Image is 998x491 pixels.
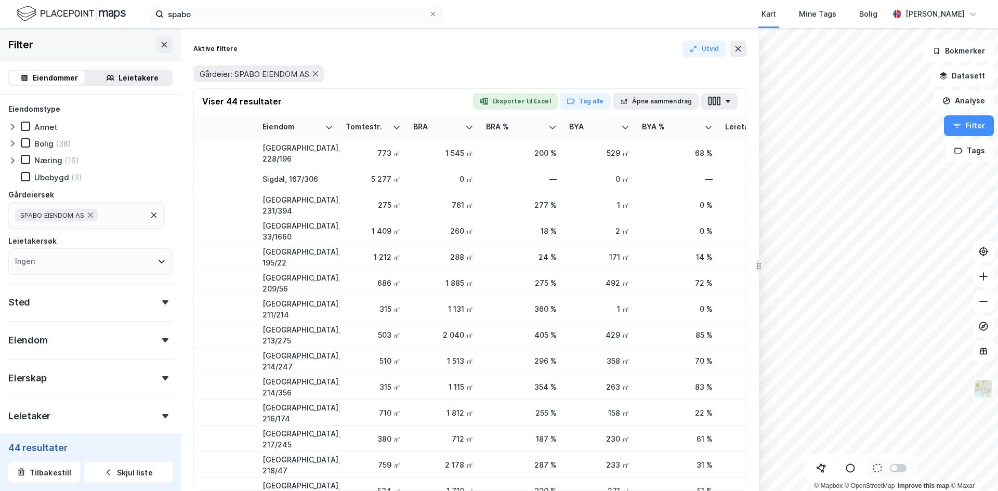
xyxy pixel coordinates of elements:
[642,329,713,340] div: 85 %
[642,381,713,392] div: 83 %
[262,350,333,372] div: [GEOGRAPHIC_DATA], 214/247
[119,72,159,84] div: Leietakere
[138,327,250,343] div: —
[725,225,780,236] div: 0
[569,459,629,470] div: 233 ㎡
[346,407,401,418] div: 710 ㎡
[569,277,629,288] div: 492 ㎡
[138,223,250,240] div: —
[346,381,401,392] div: 315 ㎡
[138,457,250,473] div: —
[934,90,994,111] button: Analyse
[413,433,474,444] div: 712 ㎡
[642,407,713,418] div: 22 %
[725,174,780,184] div: 0
[413,355,474,366] div: 1 513 ㎡
[56,139,71,149] div: (38)
[15,255,35,268] div: Ingen
[725,329,780,340] div: 2
[486,251,557,262] div: 24 %
[17,5,126,23] img: logo.f888ab2527a4732fd821a326f86c7f29.svg
[946,441,998,491] iframe: Chat Widget
[642,225,713,236] div: 0 %
[138,301,250,317] div: —
[164,6,429,22] input: Søk på adresse, matrikkel, gårdeiere, leietakere eller personer
[569,381,629,392] div: 263 ㎡
[346,355,401,366] div: 510 ㎡
[486,459,557,470] div: 287 %
[346,277,401,288] div: 686 ㎡
[138,405,250,421] div: —
[262,298,333,320] div: [GEOGRAPHIC_DATA], 211/214
[642,200,713,210] div: 0 %
[34,139,54,149] div: Bolig
[725,148,780,158] div: 0
[138,197,250,214] div: —
[814,482,843,489] a: Mapbox
[262,324,333,346] div: [GEOGRAPHIC_DATA], 213/275
[413,251,474,262] div: 288 ㎡
[8,372,46,384] div: Eierskap
[725,433,780,444] div: 0
[413,200,474,210] div: 761 ㎡
[944,115,994,136] button: Filter
[346,122,388,132] div: Tomtestr.
[346,174,401,184] div: 5 277 ㎡
[138,275,250,291] div: —
[560,93,611,110] button: Tag alle
[346,200,401,210] div: 275 ㎡
[262,122,321,132] div: Eiendom
[898,482,949,489] a: Improve this map
[413,303,474,314] div: 1 131 ㎡
[642,174,713,184] div: —
[8,296,30,309] div: Sted
[413,407,474,418] div: 1 812 ㎡
[725,459,780,470] div: 2
[346,459,401,470] div: 759 ㎡
[642,277,713,288] div: 72 %
[642,251,713,262] div: 14 %
[569,122,617,132] div: BYA
[8,462,80,483] button: Tilbakestill
[138,171,250,188] div: —
[642,122,700,132] div: BYA %
[682,41,726,57] button: Utvid
[138,249,250,266] div: —
[486,277,557,288] div: 275 %
[642,433,713,444] div: 61 %
[569,251,629,262] div: 171 ㎡
[262,246,333,268] div: [GEOGRAPHIC_DATA], 195/22
[569,174,629,184] div: 0 ㎡
[138,353,250,369] div: —
[924,41,994,61] button: Bokmerker
[486,381,557,392] div: 354 %
[845,482,895,489] a: OpenStreetMap
[346,225,401,236] div: 1 409 ㎡
[262,142,333,164] div: [GEOGRAPHIC_DATA], 228/196
[8,334,48,347] div: Eiendom
[262,272,333,294] div: [GEOGRAPHIC_DATA], 209/56
[905,8,965,20] div: [PERSON_NAME]
[413,381,474,392] div: 1 115 ㎡
[138,122,250,132] div: Tags
[569,225,629,236] div: 2 ㎡
[413,122,461,132] div: BRA
[642,303,713,314] div: 0 %
[569,148,629,158] div: 529 ㎡
[642,355,713,366] div: 70 %
[799,8,836,20] div: Mine Tags
[262,428,333,450] div: [GEOGRAPHIC_DATA], 217/245
[725,303,780,314] div: 0
[346,433,401,444] div: 380 ㎡
[413,329,474,340] div: 2 040 ㎡
[486,329,557,340] div: 405 %
[34,155,62,165] div: Næring
[974,379,993,399] img: Z
[569,407,629,418] div: 158 ㎡
[262,194,333,216] div: [GEOGRAPHIC_DATA], 231/394
[8,441,173,454] div: 44 resultater
[569,355,629,366] div: 358 ㎡
[262,174,333,184] div: Sigdal, 167/306
[613,93,699,110] button: Åpne sammendrag
[486,303,557,314] div: 360 %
